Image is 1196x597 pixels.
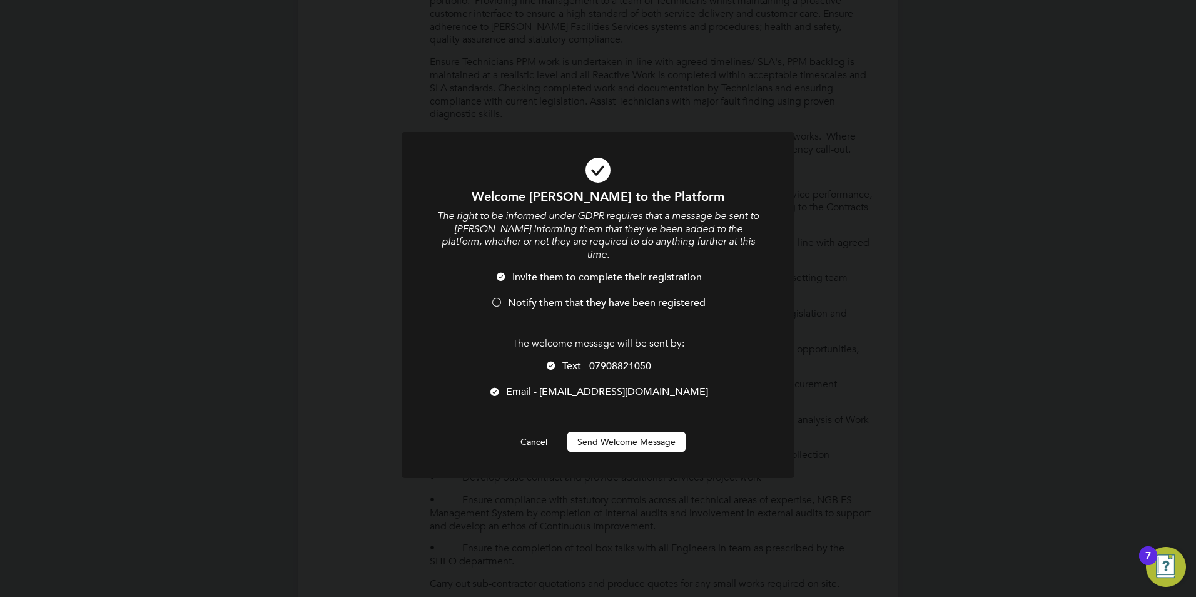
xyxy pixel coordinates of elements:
[437,210,759,261] i: The right to be informed under GDPR requires that a message be sent to [PERSON_NAME] informing th...
[510,432,557,452] button: Cancel
[1146,547,1186,587] button: Open Resource Center, 7 new notifications
[508,297,706,309] span: Notify them that they have been registered
[506,385,708,398] span: Email - [EMAIL_ADDRESS][DOMAIN_NAME]
[562,360,651,372] span: Text - 07908821050
[1145,556,1151,572] div: 7
[567,432,686,452] button: Send Welcome Message
[512,271,702,283] span: Invite them to complete their registration
[435,337,761,350] p: The welcome message will be sent by:
[435,188,761,205] h1: Welcome [PERSON_NAME] to the Platform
